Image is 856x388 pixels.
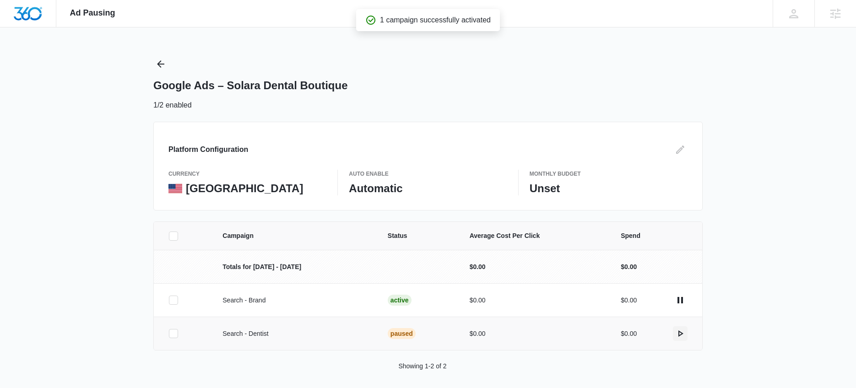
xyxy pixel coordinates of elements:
button: actions.pause [673,293,688,307]
span: Ad Pausing [70,8,115,18]
span: Status [388,231,448,241]
p: 1/2 enabled [153,100,192,111]
p: Search - Brand [222,296,366,305]
button: actions.activate [673,326,688,341]
p: $0.00 [621,296,637,305]
p: Auto Enable [349,170,507,178]
div: Active [388,295,412,306]
p: Showing 1-2 of 2 [398,361,446,371]
p: Search - Dentist [222,329,366,339]
p: $0.00 [470,296,599,305]
span: Spend [621,231,688,241]
p: $0.00 [621,329,637,339]
h3: Platform Configuration [168,144,248,155]
p: $0.00 [470,262,599,272]
span: Campaign [222,231,366,241]
p: [GEOGRAPHIC_DATA] [186,182,303,195]
h1: Google Ads – Solara Dental Boutique [153,79,348,92]
button: Back [153,57,168,71]
p: $0.00 [621,262,637,272]
p: Unset [530,182,688,195]
p: Totals for [DATE] - [DATE] [222,262,366,272]
img: United States [168,184,182,193]
div: Paused [388,328,416,339]
p: 1 campaign successfully activated [380,15,491,26]
p: Automatic [349,182,507,195]
span: Average Cost Per Click [470,231,599,241]
button: Edit [673,142,688,157]
p: Monthly Budget [530,170,688,178]
p: currency [168,170,326,178]
p: $0.00 [470,329,599,339]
